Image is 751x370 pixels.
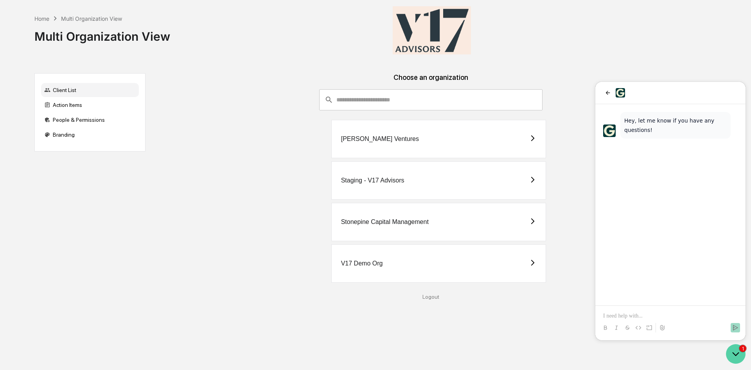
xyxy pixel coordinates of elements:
[341,177,404,184] div: Staging - V17 Advisors
[341,260,383,267] div: V17 Demo Org
[61,15,122,22] div: Multi Organization View
[41,83,139,97] div: Client List
[152,73,710,89] div: Choose an organization
[152,294,710,300] div: Logout
[41,128,139,142] div: Branding
[41,113,139,127] div: People & Permissions
[393,6,471,54] img: V17 Advisors
[341,218,429,226] div: Stonepine Capital Management
[341,135,419,143] div: [PERSON_NAME] Ventures
[726,344,747,365] iframe: Open customer support
[595,82,746,340] iframe: Customer support window
[41,98,139,112] div: Action Items
[34,23,170,43] div: Multi Organization View
[319,89,543,110] div: consultant-dashboard__filter-organizations-search-bar
[34,15,49,22] div: Home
